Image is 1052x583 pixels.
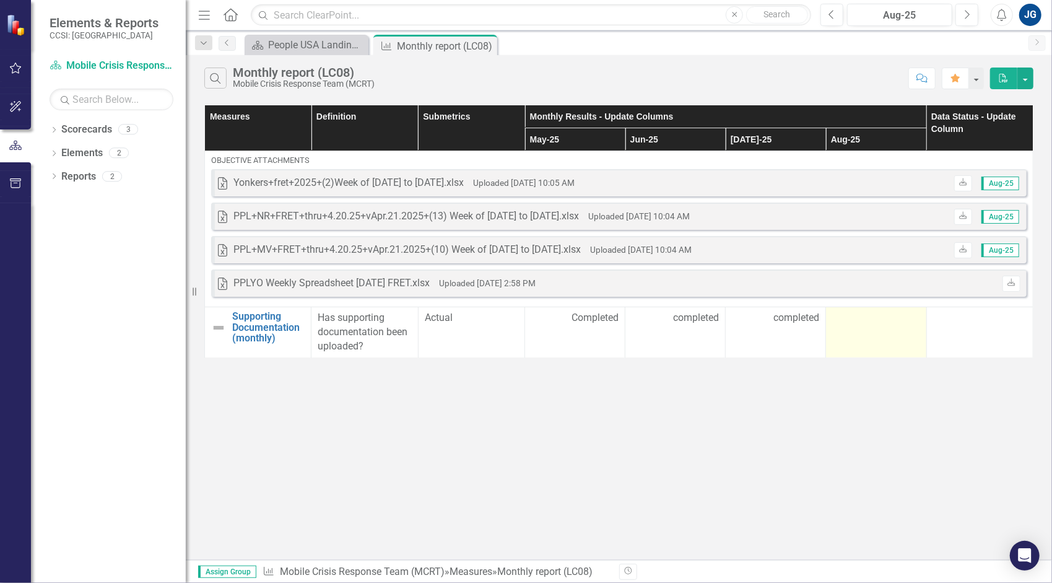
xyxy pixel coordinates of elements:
[473,178,575,188] small: Uploaded [DATE] 10:05 AM
[625,307,726,358] td: Double-Click to Edit
[233,79,375,89] div: Mobile Crisis Response Team (MCRT)
[1010,541,1040,571] div: Open Intercom Messenger
[211,155,1027,166] div: Attachments
[50,59,173,73] a: Mobile Crisis Response Team (MCRT)
[211,320,226,335] img: Not Defined
[232,311,305,344] a: Supporting Documentation (monthly)
[233,66,375,79] div: Monthly report (LC08)
[263,565,610,579] div: » »
[233,176,464,190] div: Yonkers+fret+2025+(2)Week of [DATE] to [DATE].xlsx
[248,37,365,53] a: People USA Landing Page
[525,307,625,358] td: Double-Click to Edit
[211,156,253,165] span: objective
[50,89,173,110] input: Search Below...
[439,278,536,288] small: Uploaded [DATE] 2:58 PM
[425,311,518,325] span: Actual
[673,311,719,325] span: completed
[826,307,926,358] td: Double-Click to Edit
[233,276,430,291] div: PPLYO Weekly Spreadsheet [DATE] FRET.xlsx
[268,37,365,53] div: People USA Landing Page
[205,307,311,358] td: Double-Click to Edit Right Click for Context Menu
[397,38,494,54] div: Monthly report (LC08)
[851,8,948,23] div: Aug-25
[61,146,103,160] a: Elements
[497,566,593,577] div: Monthly report (LC08)
[6,14,28,36] img: ClearPoint Strategy
[764,9,791,19] span: Search
[847,4,952,26] button: Aug-25
[198,566,256,578] span: Assign Group
[450,566,492,577] a: Measures
[61,123,112,137] a: Scorecards
[318,311,411,354] p: Has supporting documentation been uploaded?
[746,6,808,24] button: Search
[118,125,138,135] div: 3
[233,243,581,257] div: PPL+MV+FRET+thru+4.20.25+vApr.21.2025+(10) Week of [DATE] to [DATE].xlsx
[773,311,819,325] span: completed
[590,245,692,255] small: Uploaded [DATE] 10:04 AM
[50,15,159,30] span: Elements & Reports
[205,151,1033,307] td: Double-Click to Edit
[726,307,826,358] td: Double-Click to Edit
[926,307,1033,358] td: Double-Click to Edit
[981,243,1019,257] span: Aug-25
[981,177,1019,190] span: Aug-25
[61,170,96,184] a: Reports
[109,148,129,159] div: 2
[102,171,122,182] div: 2
[50,30,159,40] small: CCSI: [GEOGRAPHIC_DATA]
[280,566,445,577] a: Mobile Crisis Response Team (MCRT)
[233,209,579,224] div: PPL+NR+FRET+thru+4.20.25+vApr.21.2025+(13) Week of [DATE] to [DATE].xlsx
[572,311,619,325] span: Completed
[1019,4,1041,26] button: JG
[251,4,811,26] input: Search ClearPoint...
[981,210,1019,224] span: Aug-25
[588,211,690,221] small: Uploaded [DATE] 10:04 AM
